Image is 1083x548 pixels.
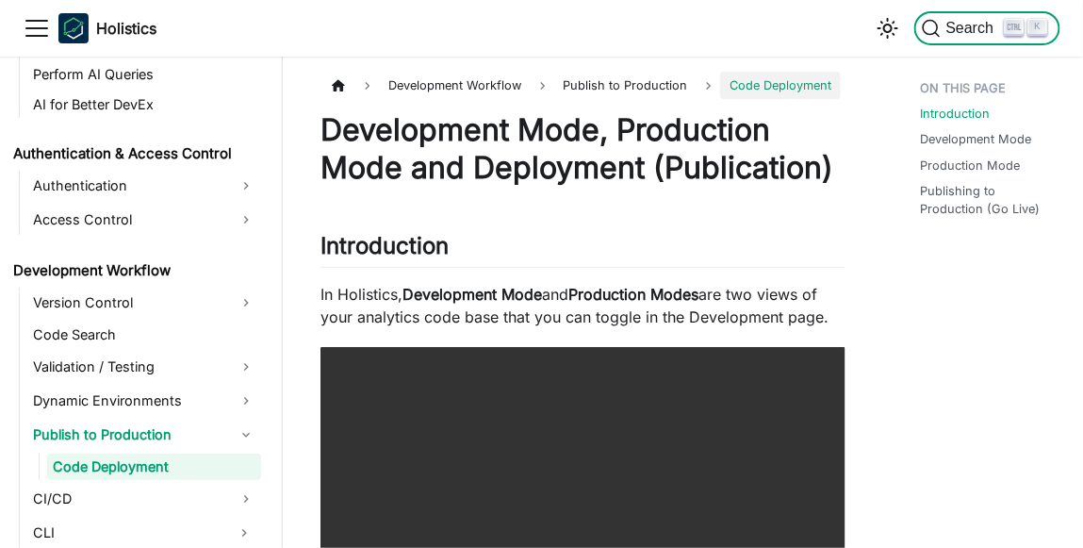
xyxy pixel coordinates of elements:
[58,13,156,43] a: HolisticsHolistics
[320,111,845,187] h1: Development Mode, Production Mode and Deployment (Publication)
[1028,19,1047,36] kbd: K
[227,518,261,548] button: Expand sidebar category 'CLI'
[320,72,845,99] nav: Breadcrumbs
[47,454,261,480] a: Code Deployment
[27,171,261,201] a: Authentication
[23,14,51,42] button: Toggle navigation bar
[27,386,261,416] a: Dynamic Environments
[27,91,261,118] a: AI for Better DevEx
[27,288,261,318] a: Version Control
[27,518,227,548] a: CLI
[27,352,261,382] a: Validation / Testing
[58,13,89,43] img: Holistics
[320,232,845,268] h2: Introduction
[941,20,1006,37] span: Search
[27,205,261,235] a: Access Control
[921,182,1053,218] a: Publishing to Production (Go Live)
[27,484,261,514] a: CI/CD
[320,283,845,328] p: In Holistics, and are two views of your analytics code base that you can toggle in the Developmen...
[568,285,698,304] strong: Production Modes
[921,130,1032,148] a: Development Mode
[914,11,1060,45] button: Search (Ctrl+K)
[873,13,903,43] button: Switch between dark and light mode (currently light mode)
[402,285,542,304] strong: Development Mode
[8,141,261,167] a: Authentication & Access Control
[8,257,261,284] a: Development Workflow
[27,322,261,348] a: Code Search
[27,61,261,88] a: Perform AI Queries
[320,72,356,99] a: Home page
[720,72,841,99] span: Code Deployment
[96,17,156,40] b: Holistics
[921,105,991,123] a: Introduction
[27,420,261,450] a: Publish to Production
[554,72,697,99] span: Publish to Production
[921,157,1021,174] a: Production Mode
[379,72,531,99] span: Development Workflow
